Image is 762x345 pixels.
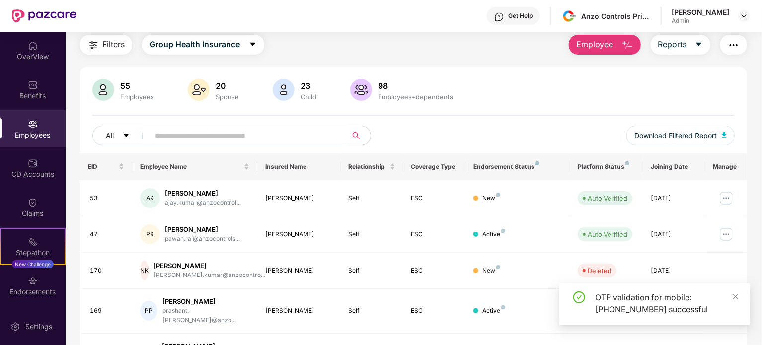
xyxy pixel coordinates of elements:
span: caret-down [123,132,130,140]
div: [PERSON_NAME] [153,261,265,271]
div: PP [140,301,157,321]
div: Active [482,306,505,316]
div: Self [349,306,395,316]
div: PR [140,224,160,244]
div: Get Help [508,12,533,20]
th: Relationship [341,153,403,180]
div: 20 [214,81,241,91]
div: 53 [90,194,124,203]
span: search [346,132,366,139]
span: EID [88,163,117,171]
img: svg+xml;base64,PHN2ZyB4bWxucz0iaHR0cDovL3d3dy53My5vcmcvMjAwMC9zdmciIHdpZHRoPSIyNCIgaGVpZ2h0PSIyNC... [87,39,99,51]
button: Reportscaret-down [651,35,710,55]
div: Employees [118,93,156,101]
img: svg+xml;base64,PHN2ZyB4bWxucz0iaHR0cDovL3d3dy53My5vcmcvMjAwMC9zdmciIHdpZHRoPSI4IiBoZWlnaHQ9IjgiIH... [501,229,505,233]
div: ESC [411,306,458,316]
img: svg+xml;base64,PHN2ZyB4bWxucz0iaHR0cDovL3d3dy53My5vcmcvMjAwMC9zdmciIHdpZHRoPSIyNCIgaGVpZ2h0PSIyNC... [728,39,740,51]
button: Employee [569,35,641,55]
span: All [106,130,114,141]
div: [PERSON_NAME] [265,306,333,316]
div: Settings [22,322,55,332]
th: Joining Date [643,153,705,180]
div: [PERSON_NAME] [165,225,240,234]
div: [DATE] [651,266,697,276]
div: [PERSON_NAME] [265,266,333,276]
div: 23 [299,81,318,91]
th: EID [80,153,132,180]
span: Group Health Insurance [150,38,240,51]
div: Anzo Controls Private Limited [581,11,651,21]
div: Platform Status [578,163,635,171]
div: Auto Verified [588,229,627,239]
span: Relationship [349,163,388,171]
div: Endorsement Status [473,163,562,171]
img: svg+xml;base64,PHN2ZyB4bWxucz0iaHR0cDovL3d3dy53My5vcmcvMjAwMC9zdmciIHdpZHRoPSI4IiBoZWlnaHQ9IjgiIH... [496,193,500,197]
div: [PERSON_NAME] [162,297,249,306]
th: Manage [705,153,747,180]
button: Filters [80,35,132,55]
img: svg+xml;base64,PHN2ZyB4bWxucz0iaHR0cDovL3d3dy53My5vcmcvMjAwMC9zdmciIHhtbG5zOnhsaW5rPSJodHRwOi8vd3... [621,39,633,51]
div: NK [140,261,149,280]
div: Employees+dependents [376,93,455,101]
img: svg+xml;base64,PHN2ZyBpZD0iRHJvcGRvd24tMzJ4MzIiIHhtbG5zPSJodHRwOi8vd3d3LnczLm9yZy8yMDAwL3N2ZyIgd2... [740,12,748,20]
div: [PERSON_NAME] [265,230,333,239]
div: prashant.[PERSON_NAME]@anzo... [162,306,249,325]
div: [PERSON_NAME].kumar@anzocontro... [153,271,265,280]
button: Group Health Insurancecaret-down [142,35,264,55]
div: 170 [90,266,124,276]
img: svg+xml;base64,PHN2ZyBpZD0iSGVscC0zMngzMiIgeG1sbnM9Imh0dHA6Ly93d3cudzMub3JnLzIwMDAvc3ZnIiB3aWR0aD... [494,12,504,22]
span: caret-down [249,40,257,49]
div: New [482,266,500,276]
div: Spouse [214,93,241,101]
th: Employee Name [132,153,257,180]
img: svg+xml;base64,PHN2ZyBpZD0iQ0RfQWNjb3VudHMiIGRhdGEtbmFtZT0iQ0QgQWNjb3VudHMiIHhtbG5zPSJodHRwOi8vd3... [28,158,38,168]
button: Allcaret-down [92,126,153,145]
div: Child [299,93,318,101]
img: manageButton [718,226,734,242]
img: svg+xml;base64,PHN2ZyB4bWxucz0iaHR0cDovL3d3dy53My5vcmcvMjAwMC9zdmciIHdpZHRoPSI4IiBoZWlnaHQ9IjgiIH... [625,161,629,165]
span: check-circle [573,291,585,303]
img: svg+xml;base64,PHN2ZyBpZD0iQmVuZWZpdHMiIHhtbG5zPSJodHRwOi8vd3d3LnczLm9yZy8yMDAwL3N2ZyIgd2lkdGg9Ij... [28,80,38,90]
img: svg+xml;base64,PHN2ZyBpZD0iU2V0dGluZy0yMHgyMCIgeG1sbnM9Imh0dHA6Ly93d3cudzMub3JnLzIwMDAvc3ZnIiB3aW... [10,322,20,332]
img: svg+xml;base64,PHN2ZyB4bWxucz0iaHR0cDovL3d3dy53My5vcmcvMjAwMC9zdmciIHhtbG5zOnhsaW5rPSJodHRwOi8vd3... [188,79,210,101]
span: Download Filtered Report [634,130,717,141]
div: Active [482,230,505,239]
img: svg+xml;base64,PHN2ZyB4bWxucz0iaHR0cDovL3d3dy53My5vcmcvMjAwMC9zdmciIHdpZHRoPSIyMSIgaGVpZ2h0PSIyMC... [28,237,38,247]
span: Reports [658,38,687,51]
div: [PERSON_NAME] [165,189,241,198]
div: [DATE] [651,194,697,203]
img: svg+xml;base64,PHN2ZyB4bWxucz0iaHR0cDovL3d3dy53My5vcmcvMjAwMC9zdmciIHhtbG5zOnhsaW5rPSJodHRwOi8vd3... [92,79,114,101]
img: svg+xml;base64,PHN2ZyB4bWxucz0iaHR0cDovL3d3dy53My5vcmcvMjAwMC9zdmciIHhtbG5zOnhsaW5rPSJodHRwOi8vd3... [350,79,372,101]
span: close [732,293,739,300]
div: 47 [90,230,124,239]
th: Coverage Type [403,153,466,180]
div: ajay.kumar@anzocontrol... [165,198,241,207]
div: ESC [411,194,458,203]
img: svg+xml;base64,PHN2ZyBpZD0iRW1wbG95ZWVzIiB4bWxucz0iaHR0cDovL3d3dy53My5vcmcvMjAwMC9zdmciIHdpZHRoPS... [28,119,38,129]
div: 169 [90,306,124,316]
button: Download Filtered Report [626,126,735,145]
img: manageButton [718,190,734,206]
img: svg+xml;base64,PHN2ZyB4bWxucz0iaHR0cDovL3d3dy53My5vcmcvMjAwMC9zdmciIHdpZHRoPSI4IiBoZWlnaHQ9IjgiIH... [535,161,539,165]
th: Insured Name [257,153,341,180]
button: search [346,126,371,145]
img: svg+xml;base64,PHN2ZyBpZD0iRW5kb3JzZW1lbnRzIiB4bWxucz0iaHR0cDovL3d3dy53My5vcmcvMjAwMC9zdmciIHdpZH... [28,276,38,286]
div: Self [349,230,395,239]
div: AK [140,188,160,208]
div: 98 [376,81,455,91]
span: caret-down [695,40,703,49]
img: svg+xml;base64,PHN2ZyB4bWxucz0iaHR0cDovL3d3dy53My5vcmcvMjAwMC9zdmciIHdpZHRoPSI4IiBoZWlnaHQ9IjgiIH... [496,265,500,269]
img: svg+xml;base64,PHN2ZyBpZD0iSG9tZSIgeG1sbnM9Imh0dHA6Ly93d3cudzMub3JnLzIwMDAvc3ZnIiB3aWR0aD0iMjAiIG... [28,41,38,51]
span: Employee Name [140,163,242,171]
div: [DATE] [651,230,697,239]
img: New Pazcare Logo [12,9,76,22]
div: pawan.rai@anzocontrols... [165,234,240,244]
img: svg+xml;base64,PHN2ZyBpZD0iQ2xhaW0iIHhtbG5zPSJodHRwOi8vd3d3LnczLm9yZy8yMDAwL3N2ZyIgd2lkdGg9IjIwIi... [28,198,38,207]
div: Auto Verified [588,193,627,203]
div: New Challenge [12,260,54,268]
div: OTP validation for mobile: [PHONE_NUMBER] successful [595,291,738,315]
img: svg+xml;base64,PHN2ZyB4bWxucz0iaHR0cDovL3d3dy53My5vcmcvMjAwMC9zdmciIHdpZHRoPSI4IiBoZWlnaHQ9IjgiIH... [501,305,505,309]
span: Employee [576,38,613,51]
div: 55 [118,81,156,91]
div: New [482,194,500,203]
